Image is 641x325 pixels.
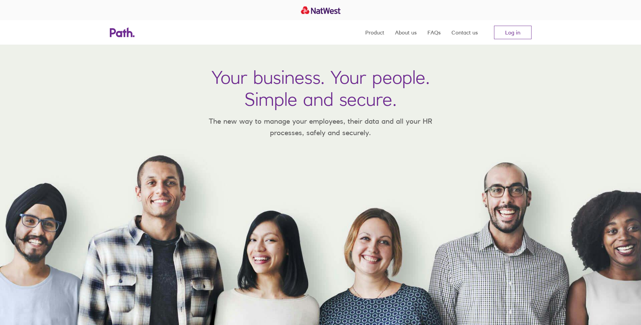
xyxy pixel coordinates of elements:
a: About us [395,20,417,45]
a: Contact us [451,20,478,45]
p: The new way to manage your employees, their data and all your HR processes, safely and securely. [199,116,442,138]
h1: Your business. Your people. Simple and secure. [212,66,430,110]
a: Log in [494,26,532,39]
a: FAQs [427,20,441,45]
a: Product [365,20,384,45]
